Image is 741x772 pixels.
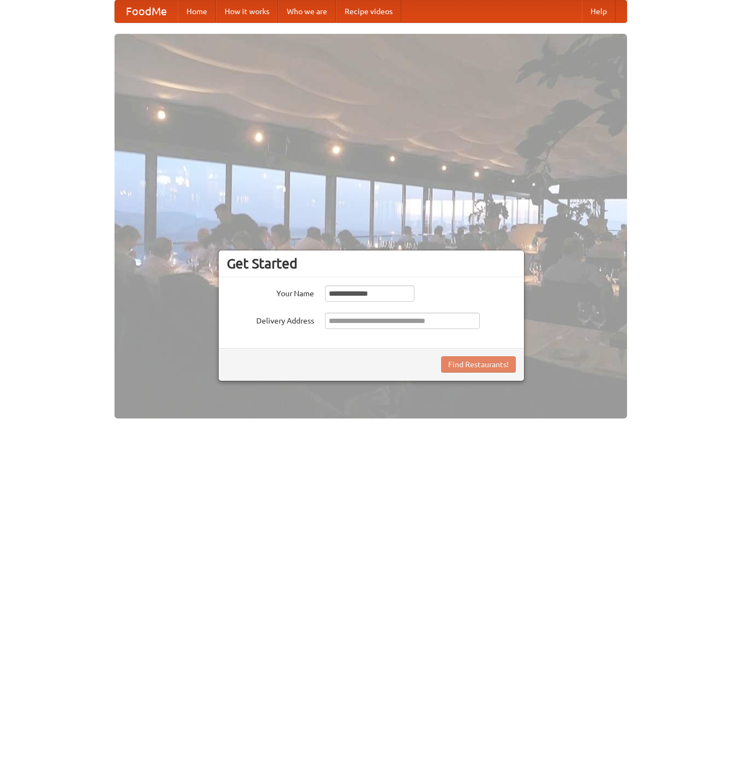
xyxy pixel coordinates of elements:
[227,255,516,272] h3: Get Started
[115,1,178,22] a: FoodMe
[227,313,314,326] label: Delivery Address
[178,1,216,22] a: Home
[582,1,616,22] a: Help
[216,1,278,22] a: How it works
[441,356,516,373] button: Find Restaurants!
[227,285,314,299] label: Your Name
[278,1,336,22] a: Who we are
[336,1,401,22] a: Recipe videos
